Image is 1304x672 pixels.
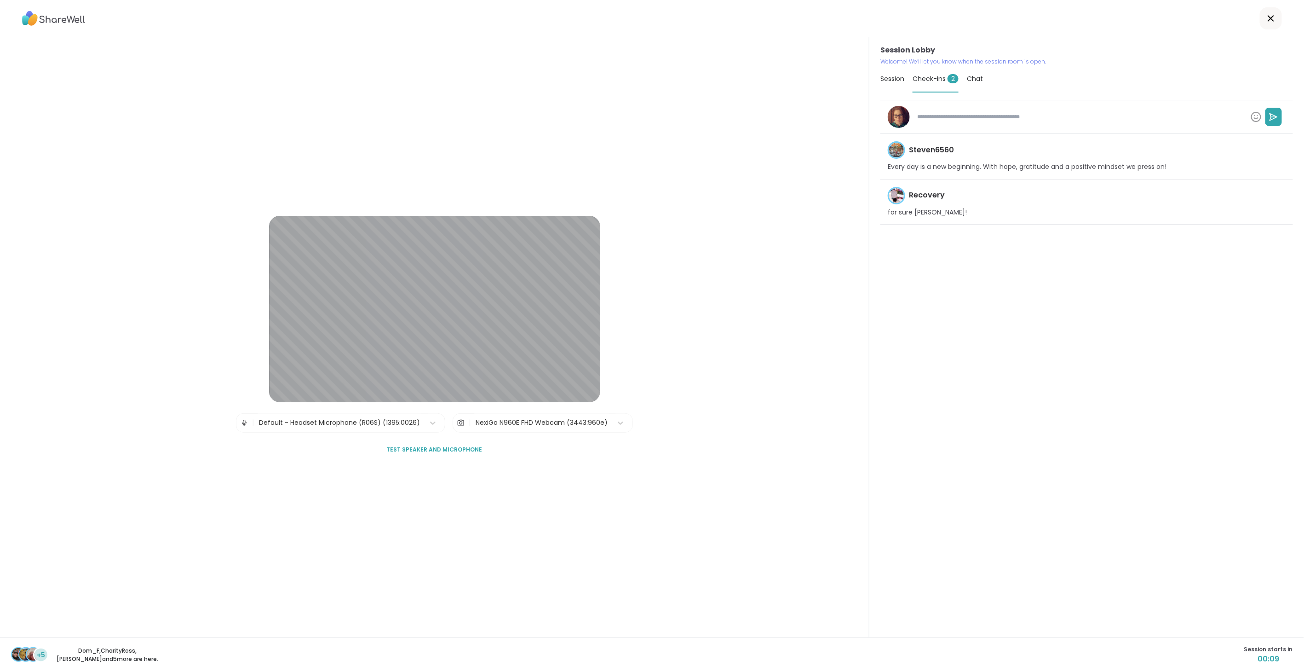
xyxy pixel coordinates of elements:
[1244,645,1293,654] span: Session starts in
[19,648,32,661] img: CharityRoss
[967,74,983,83] span: Chat
[889,188,904,203] img: Recovery
[909,145,954,155] h4: Steven6560
[948,74,959,83] span: 2
[880,45,1293,56] h3: Session Lobby
[12,648,25,661] img: Dom_F
[880,74,904,83] span: Session
[240,414,248,432] img: Microphone
[383,440,486,459] button: Test speaker and microphone
[909,190,945,200] h4: Recovery
[469,414,471,432] span: |
[888,106,910,128] img: HeatherCM24
[888,162,1166,172] p: Every day is a new beginning. With hope, gratitude and a positive mindset we press on!
[37,650,45,660] span: +5
[476,418,608,428] div: NexiGo N960E FHD Webcam (3443:960e)
[259,418,420,428] div: Default - Headset Microphone (R06S) (1395:0026)
[56,647,159,663] p: Dom_F , CharityRoss , [PERSON_NAME] and 5 more are here.
[880,58,1293,66] p: Welcome! We’ll let you know when the session room is open.
[1244,654,1293,665] span: 00:09
[913,74,959,83] span: Check-ins
[252,414,254,432] span: |
[888,208,967,217] p: for sure [PERSON_NAME]!
[889,143,904,157] img: Steven6560
[22,8,85,29] img: ShareWell Logo
[387,446,483,454] span: Test speaker and microphone
[457,414,465,432] img: Camera
[27,648,40,661] img: dodi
